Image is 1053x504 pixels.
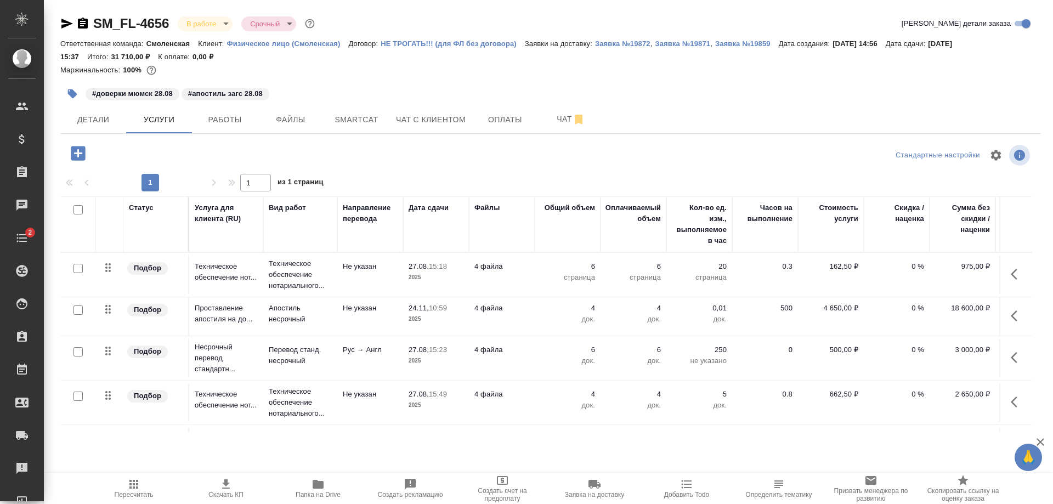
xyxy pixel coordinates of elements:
[732,428,798,466] td: 0
[158,53,193,61] p: К оплате:
[479,113,531,127] span: Оплаты
[429,304,447,312] p: 10:59
[595,39,650,48] p: Заявка №19872
[198,39,227,48] p: Клиент:
[803,303,858,314] p: 4 650,00 ₽
[606,272,661,283] p: страница
[409,262,429,270] p: 27.08,
[227,39,348,48] p: Физическое лицо (Смоленская)
[902,18,1011,29] span: [PERSON_NAME] детали заказа
[935,344,990,355] p: 3 000,00 ₽
[409,314,463,325] p: 2025
[545,112,597,126] span: Чат
[178,16,233,31] div: В работе
[715,39,779,48] p: Заявка №19859
[195,261,258,283] p: Техническое обеспечение нот...
[738,202,792,224] div: Часов на выполнение
[269,344,332,366] p: Перевод станд. несрочный
[349,39,381,48] p: Договор:
[111,53,158,61] p: 31 710,00 ₽
[343,261,398,272] p: Не указан
[935,389,990,400] p: 2 650,00 ₽
[396,113,466,127] span: Чат с клиентом
[650,39,655,48] p: ,
[343,303,398,314] p: Не указан
[183,19,219,29] button: В работе
[732,339,798,377] td: 0
[606,389,661,400] p: 4
[540,344,595,355] p: 6
[672,272,727,283] p: страница
[134,263,161,274] p: Подбор
[869,261,924,272] p: 0 %
[92,88,173,99] p: #доверки мюмск 28.08
[269,386,332,419] p: Техническое обеспечение нотариального...
[540,389,595,400] p: 4
[606,314,661,325] p: док.
[129,202,154,213] div: Статус
[710,39,715,48] p: ,
[672,355,727,366] p: не указано
[672,202,727,246] div: Кол-во ед. изм., выполняемое в час
[67,113,120,127] span: Детали
[572,113,585,126] svg: Отписаться
[195,202,258,224] div: Услуга для клиента (RU)
[886,39,928,48] p: Дата сдачи:
[264,113,317,127] span: Файлы
[409,346,429,354] p: 27.08,
[93,16,169,31] a: SM_FL-4656
[672,261,727,272] p: 20
[672,314,727,325] p: док.
[1004,261,1031,287] button: Показать кнопки
[540,261,595,272] p: 6
[195,303,258,325] p: Проставление апостиля на до...
[779,39,833,48] p: Дата создания:
[123,66,144,74] p: 100%
[540,400,595,411] p: док.
[134,304,161,315] p: Подбор
[672,303,727,314] p: 0,01
[803,261,858,272] p: 162,50 ₽
[983,142,1009,168] span: Настроить таблицу
[525,39,595,48] p: Заявки на доставку:
[474,202,500,213] div: Файлы
[803,202,858,224] div: Стоимость услуги
[84,88,180,98] span: доверки мюмск 28.08
[381,38,525,48] a: НЕ ТРОГАТЬ!!! (для ФЛ без договора)
[87,53,111,61] p: Итого:
[1004,303,1031,329] button: Показать кнопки
[732,297,798,336] td: 500
[545,202,595,213] div: Общий объем
[343,202,398,224] div: Направление перевода
[732,256,798,294] td: 0.3
[474,389,529,400] p: 4 файла
[146,39,199,48] p: Смоленская
[227,38,348,48] a: Физическое лицо (Смоленская)
[474,261,529,272] p: 4 файла
[540,355,595,366] p: док.
[195,389,258,411] p: Техническое обеспечение нот...
[195,431,258,463] p: Несрочный перевод стандартн...
[409,304,429,312] p: 24.11,
[193,53,222,61] p: 0,00 ₽
[672,400,727,411] p: док.
[241,16,296,31] div: В работе
[935,202,990,235] div: Сумма без скидки / наценки
[606,261,661,272] p: 6
[540,272,595,283] p: страница
[134,346,161,357] p: Подбор
[269,202,306,213] div: Вид работ
[188,88,263,99] p: #апостиль загс 28.08
[606,344,661,355] p: 6
[869,303,924,314] p: 0 %
[935,261,990,272] p: 975,00 ₽
[605,202,661,224] div: Оплачиваемый объем
[343,389,398,400] p: Не указан
[247,19,283,29] button: Срочный
[732,383,798,422] td: 0.8
[381,39,525,48] p: НЕ ТРОГАТЬ!!! (для ФЛ без договора)
[655,38,710,49] button: Заявка №19871
[199,113,251,127] span: Работы
[133,113,185,127] span: Услуги
[429,346,447,354] p: 15:23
